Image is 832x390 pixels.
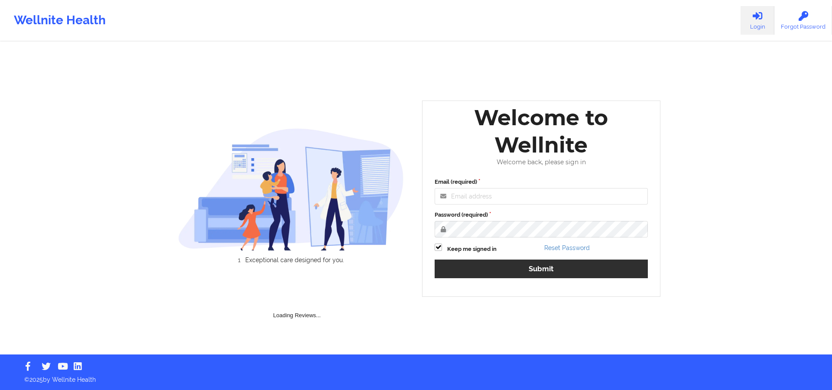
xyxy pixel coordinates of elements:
[429,104,654,159] div: Welcome to Wellnite
[435,260,648,278] button: Submit
[435,188,648,205] input: Email address
[447,245,497,253] label: Keep me signed in
[429,159,654,166] div: Welcome back, please sign in
[178,278,416,320] div: Loading Reviews...
[544,244,590,251] a: Reset Password
[185,257,404,263] li: Exceptional care designed for you.
[774,6,832,35] a: Forgot Password
[178,128,404,250] img: wellnite-auth-hero_200.c722682e.png
[435,211,648,219] label: Password (required)
[741,6,774,35] a: Login
[18,369,814,384] p: © 2025 by Wellnite Health
[435,178,648,186] label: Email (required)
